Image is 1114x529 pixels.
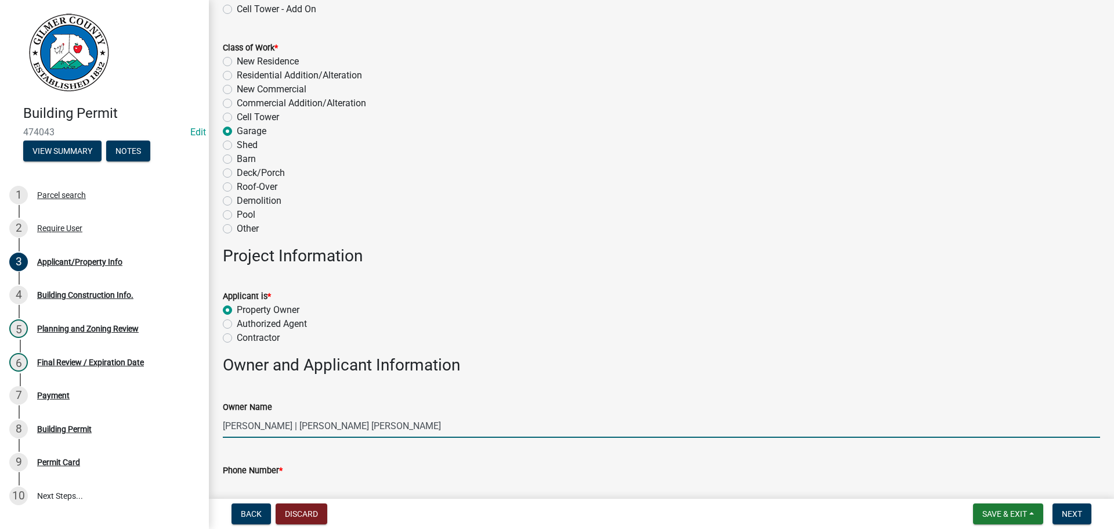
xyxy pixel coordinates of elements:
label: Property Owner [237,303,299,317]
label: Phone Number [223,467,283,475]
button: Notes [106,141,150,161]
label: Cell Tower [237,110,279,124]
span: Save & Exit [982,509,1027,519]
label: Shed [237,138,258,152]
span: Back [241,509,262,519]
div: Require User [37,224,82,232]
div: Building Construction Info. [37,291,133,299]
label: New Commercial [237,82,306,96]
label: Commercial Addition/Alteration [237,96,366,110]
div: 8 [9,420,28,438]
div: Payment [37,391,70,400]
label: Residential Addition/Alteration [237,69,362,82]
button: Back [232,503,271,524]
div: Final Review / Expiration Date [37,358,144,366]
label: Deck/Porch [237,166,285,180]
div: 5 [9,319,28,338]
h4: Building Permit [23,105,200,122]
wm-modal-confirm: Notes [106,147,150,156]
div: 1 [9,186,28,204]
div: Parcel search [37,191,86,199]
button: Next [1052,503,1091,524]
label: Authorized Agent [237,317,307,331]
span: Next [1062,509,1082,519]
div: 7 [9,386,28,405]
label: Demolition [237,194,281,208]
wm-modal-confirm: Edit Application Number [190,127,206,138]
div: 3 [9,253,28,271]
label: Applicant is [223,293,271,301]
button: View Summary [23,141,102,161]
label: Roof-Over [237,180,277,194]
label: Other [237,222,259,236]
label: Owner Name [223,404,272,412]
div: Permit Card [37,458,80,466]
span: 474043 [23,127,186,138]
a: Edit [190,127,206,138]
wm-modal-confirm: Summary [23,147,102,156]
button: Save & Exit [973,503,1043,524]
label: Pool [237,208,255,222]
button: Discard [276,503,327,524]
div: 9 [9,453,28,472]
label: Contractor [237,331,280,345]
h3: Owner and Applicant Information [223,355,1100,375]
div: 10 [9,487,28,505]
div: Building Permit [37,425,92,433]
label: Garage [237,124,266,138]
div: Applicant/Property Info [37,258,122,266]
label: Barn [237,152,256,166]
div: 2 [9,219,28,237]
div: 4 [9,286,28,304]
img: Gilmer County, Georgia [23,12,110,93]
h3: Project Information [223,246,1100,266]
label: Class of Work [223,44,278,52]
div: 6 [9,353,28,372]
label: New Residence [237,55,299,69]
label: Cell Tower - Add On [237,2,316,16]
div: Planning and Zoning Review [37,325,139,333]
